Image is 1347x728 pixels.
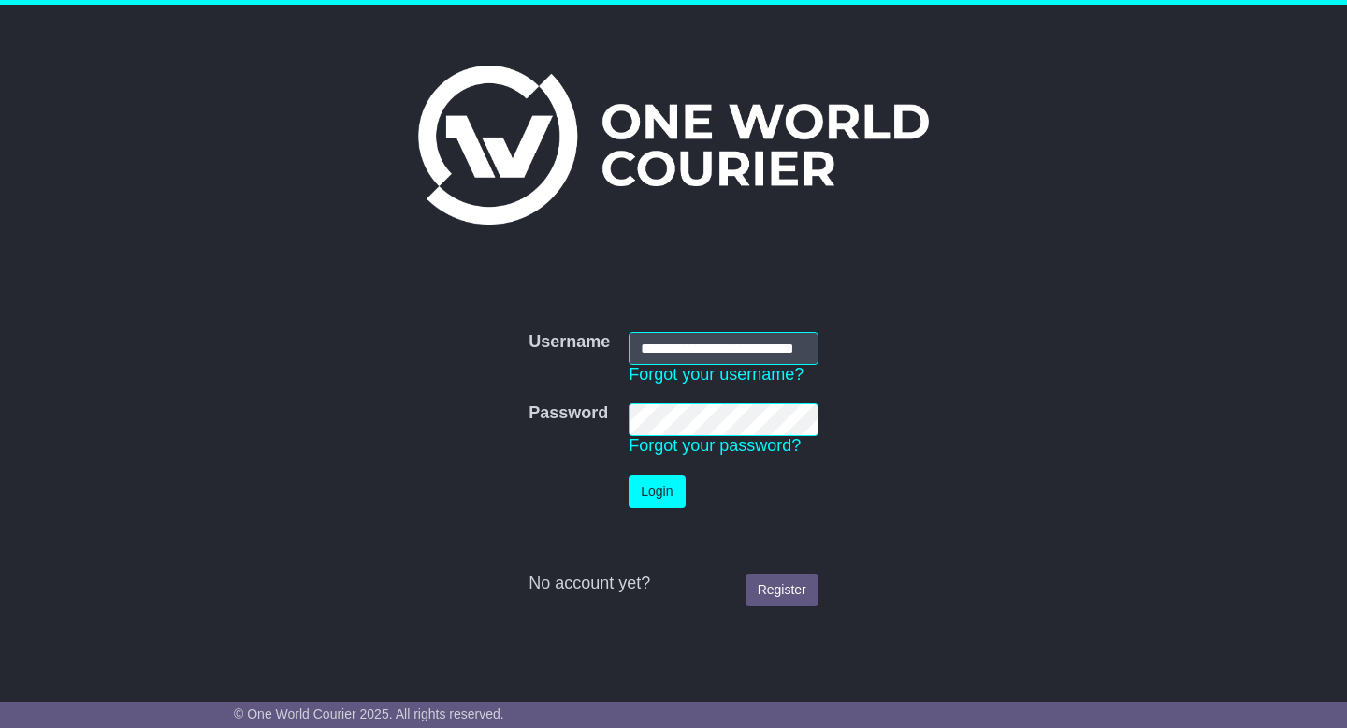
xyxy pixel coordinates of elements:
[234,706,504,721] span: © One World Courier 2025. All rights reserved.
[746,574,818,606] a: Register
[529,332,610,353] label: Username
[629,365,804,384] a: Forgot your username?
[629,475,685,508] button: Login
[529,403,608,424] label: Password
[529,574,818,594] div: No account yet?
[629,436,801,455] a: Forgot your password?
[418,66,929,225] img: One World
